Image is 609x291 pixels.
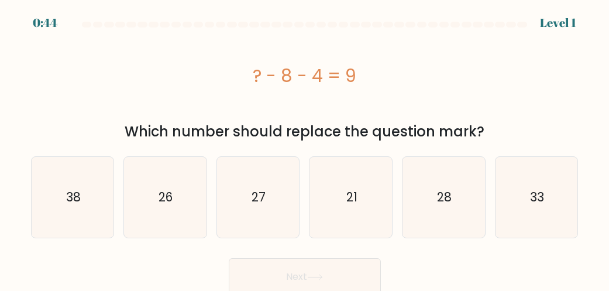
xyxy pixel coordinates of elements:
text: 33 [530,189,544,206]
div: ? - 8 - 4 = 9 [31,63,579,89]
text: 38 [66,189,81,206]
text: 27 [252,189,266,206]
text: 21 [346,189,357,206]
text: 28 [437,189,452,206]
div: Level 1 [540,14,576,32]
text: 26 [159,189,173,206]
div: 0:44 [33,14,57,32]
div: Which number should replace the question mark? [38,121,572,142]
